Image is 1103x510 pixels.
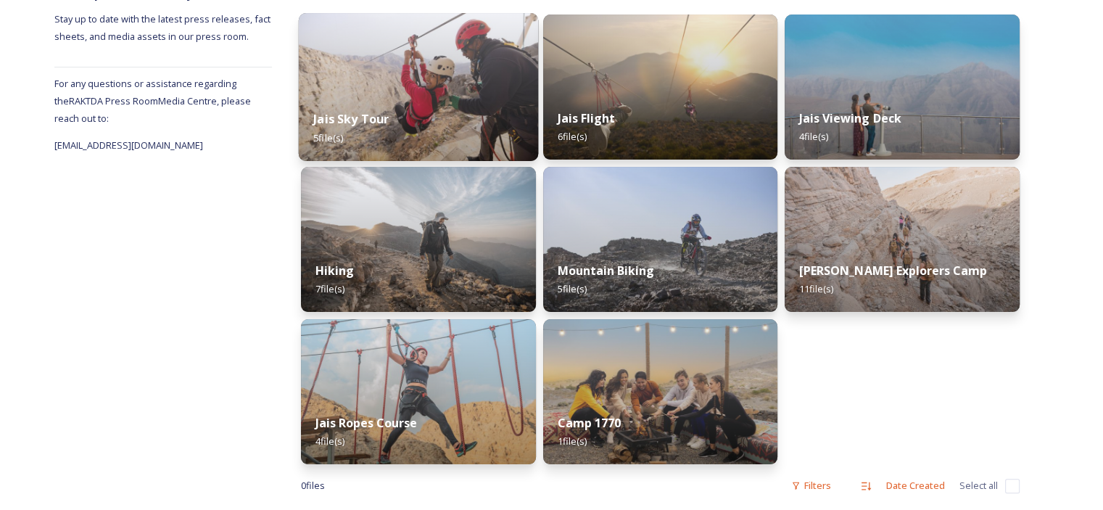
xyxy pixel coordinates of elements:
img: 2e07658e-0c93-450b-ae82-6c7361f59068.jpg [785,167,1020,312]
strong: Jais Sky Tour [313,111,389,127]
strong: Jais Viewing Deck [799,110,901,126]
img: 6b2c4cc9-34ae-45d0-992d-9f5eeab804f7.jpg [299,13,538,161]
strong: [PERSON_NAME] Explorers Camp [799,263,986,279]
span: Select all [959,479,998,493]
div: Filters [784,472,838,500]
span: 11 file(s) [799,282,833,295]
span: 0 file s [301,479,325,493]
img: 12319d02-b53b-4cde-b1bd-67b047a12370.jpg [543,319,778,464]
img: 4b3aa5d9-dd5d-4f9d-bfa8-471769161a3d.jpg [301,167,536,312]
span: 4 file(s) [315,435,344,448]
span: Stay up to date with the latest press releases, fact sheets, and media assets in our press room. [54,12,273,43]
span: 7 file(s) [315,282,344,295]
strong: Mountain Biking [558,263,654,279]
span: 5 file(s) [558,282,587,295]
strong: Camp 1770 [558,415,621,431]
span: 6 file(s) [558,130,587,143]
span: 5 file(s) [313,131,343,144]
img: 43b45d4f-10c6-4fa9-acff-e4bdf48cdf6c.jpg [543,15,778,160]
img: ca7e71ed-e4ae-4094-b031-6d0a09620eb0.jpg [543,167,778,312]
span: 1 file(s) [558,435,587,448]
img: a2227597-9df4-4e83-abc9-0609865aaba5.jpg [301,319,536,464]
span: 4 file(s) [799,130,828,143]
div: Date Created [879,472,952,500]
strong: Hiking [315,263,354,279]
img: cd12f1d5-0a6c-4c24-97d2-8bdda778a11d.jpg [785,15,1020,160]
span: [EMAIL_ADDRESS][DOMAIN_NAME] [54,139,203,152]
strong: Jais Flight [558,110,615,126]
strong: Jais Ropes Course [315,415,417,431]
span: For any questions or assistance regarding the RAKTDA Press Room Media Centre, please reach out to: [54,77,251,125]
